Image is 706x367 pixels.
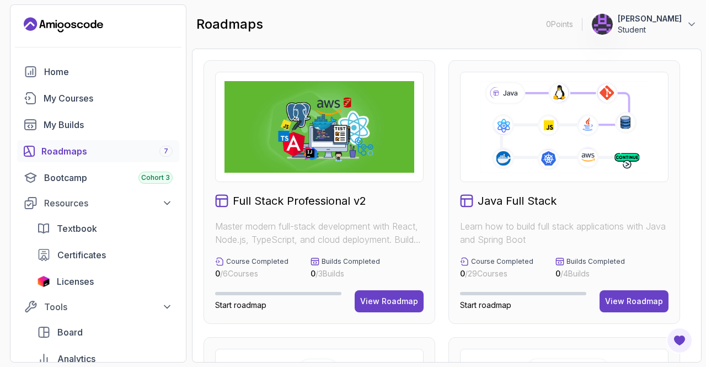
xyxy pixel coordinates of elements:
h2: Java Full Stack [478,193,557,209]
div: Home [44,65,173,78]
p: Master modern full-stack development with React, Node.js, TypeScript, and cloud deployment. Build... [215,220,424,246]
button: Resources [17,193,179,213]
button: View Roadmap [355,290,424,312]
span: Certificates [57,248,106,262]
p: Builds Completed [566,257,625,266]
div: Tools [44,300,173,313]
a: home [17,61,179,83]
button: Open Feedback Button [666,327,693,354]
a: bootcamp [17,167,179,189]
button: View Roadmap [600,290,668,312]
span: Cohort 3 [141,173,170,182]
span: 7 [164,147,168,156]
span: Licenses [57,275,94,288]
span: 0 [555,269,560,278]
span: Board [57,326,83,339]
p: / 3 Builds [311,268,380,279]
p: Learn how to build full stack applications with Java and Spring Boot [460,220,668,246]
span: 0 [460,269,465,278]
p: 0 Points [546,19,573,30]
p: / 29 Courses [460,268,533,279]
div: My Courses [44,92,173,105]
p: / 6 Courses [215,268,288,279]
img: jetbrains icon [37,276,50,287]
h2: Full Stack Professional v2 [233,193,366,209]
div: Bootcamp [44,171,173,184]
a: roadmaps [17,140,179,162]
span: Start roadmap [215,300,266,310]
a: textbook [30,217,179,240]
a: certificates [30,244,179,266]
div: Resources [44,196,173,210]
div: My Builds [44,118,173,131]
p: Builds Completed [322,257,380,266]
p: [PERSON_NAME] [618,13,682,24]
a: board [30,321,179,343]
button: user profile image[PERSON_NAME]Student [591,13,697,35]
a: courses [17,87,179,109]
span: Start roadmap [460,300,511,310]
p: / 4 Builds [555,268,625,279]
p: Course Completed [471,257,533,266]
span: 0 [215,269,220,278]
a: builds [17,114,179,136]
span: 0 [311,269,315,278]
img: Full Stack Professional v2 [224,81,414,173]
button: Tools [17,297,179,317]
div: Roadmaps [41,145,173,158]
p: Student [618,24,682,35]
span: Analytics [57,352,95,365]
h2: roadmaps [196,15,263,33]
p: Course Completed [226,257,288,266]
div: View Roadmap [360,296,418,307]
a: licenses [30,270,179,292]
div: View Roadmap [605,296,663,307]
span: Textbook [57,222,97,235]
a: Landing page [24,16,103,34]
img: user profile image [592,14,613,35]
